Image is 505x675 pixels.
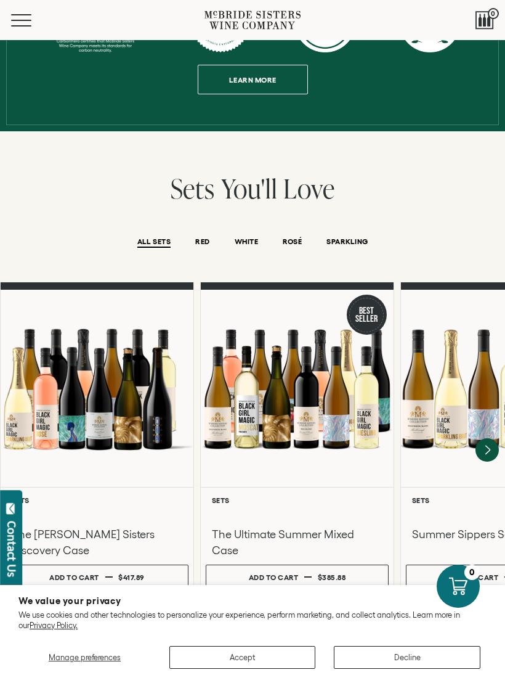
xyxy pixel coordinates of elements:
[6,521,18,577] div: Contact Us
[449,568,499,586] div: Add to cart
[137,237,171,248] button: ALL SETS
[49,568,99,586] div: Add to cart
[334,646,480,669] button: Decline
[195,237,209,248] button: RED
[326,237,368,248] button: SPARKLING
[18,610,487,631] p: We use cookies and other technologies to personalize your experience, perform marketing, and coll...
[212,526,382,558] h3: The Ultimate Summer Mixed Case
[49,653,121,662] span: Manage preferences
[18,596,487,605] h2: We value your privacy
[118,573,145,581] span: $417.89
[171,170,215,207] span: Sets
[206,565,389,589] button: Add to cart $385.88
[475,438,499,462] button: Next
[198,65,308,94] a: Learn more
[6,565,188,589] button: Add to cart $417.89
[214,68,291,92] span: Learn more
[169,646,316,669] button: Accept
[488,8,499,19] span: 0
[283,237,302,248] button: ROSÉ
[12,526,182,558] h3: The [PERSON_NAME] Sisters Discovery Case
[235,237,258,248] button: WHITE
[18,646,151,669] button: Manage preferences
[200,282,394,595] a: Best Seller The Ultimate Summer Mixed Case Sets The Ultimate Summer Mixed Case Add to cart $385.88
[212,496,382,504] h6: Sets
[30,621,78,630] a: Privacy Policy.
[11,14,55,27] button: Mobile Menu Trigger
[12,496,182,504] h6: Sets
[283,170,334,207] span: Love
[221,170,278,207] span: You'll
[318,573,346,581] span: $385.88
[249,568,299,586] div: Add to cart
[464,565,480,580] div: 0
